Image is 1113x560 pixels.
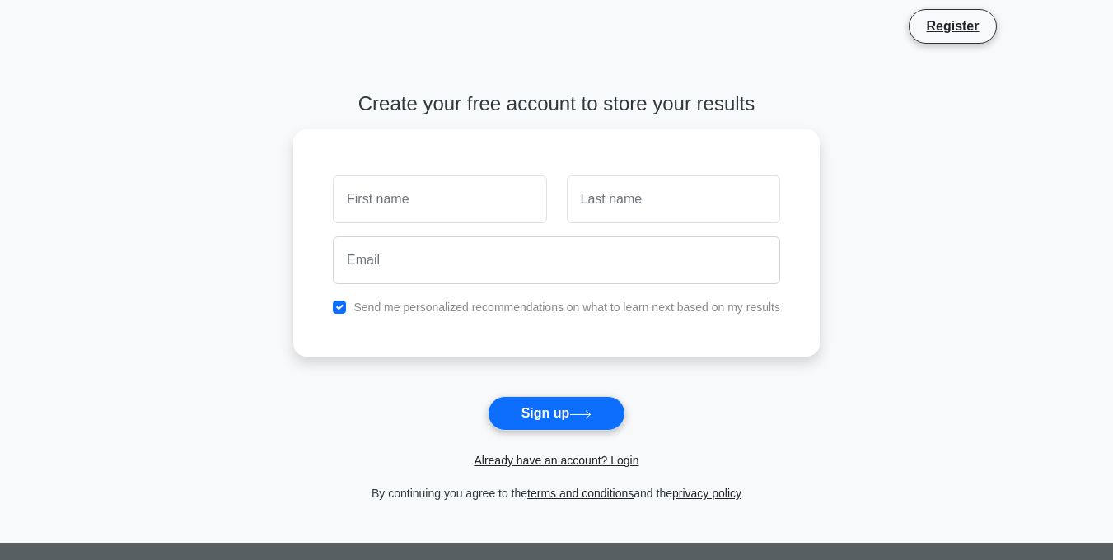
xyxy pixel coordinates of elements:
[672,487,741,500] a: privacy policy
[488,396,626,431] button: Sign up
[333,175,546,223] input: First name
[527,487,634,500] a: terms and conditions
[283,483,830,503] div: By continuing you agree to the and the
[333,236,780,284] input: Email
[567,175,780,223] input: Last name
[916,16,989,36] a: Register
[474,454,638,467] a: Already have an account? Login
[293,92,820,116] h4: Create your free account to store your results
[353,301,780,314] label: Send me personalized recommendations on what to learn next based on my results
